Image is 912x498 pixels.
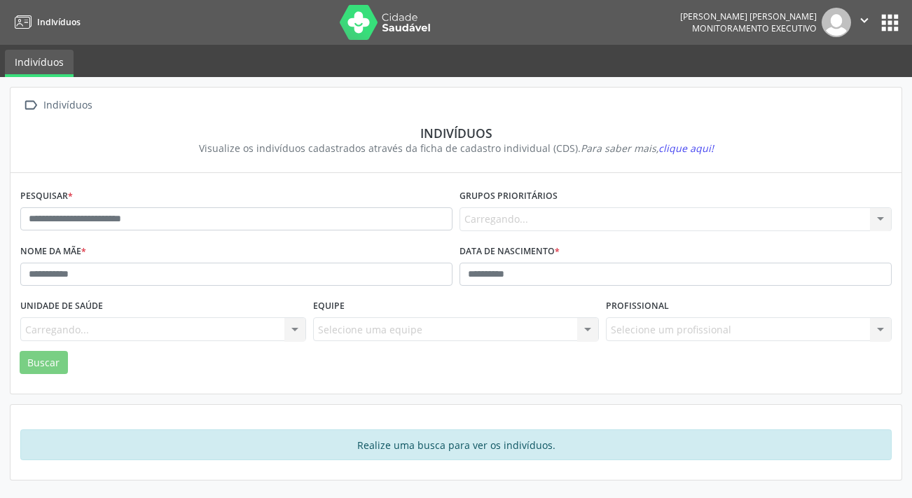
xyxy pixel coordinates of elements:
div: Visualize os indivíduos cadastrados através da ficha de cadastro individual (CDS). [30,141,882,155]
i: Para saber mais, [581,141,714,155]
div: Indivíduos [30,125,882,141]
button: Buscar [20,351,68,375]
span: Indivíduos [37,16,81,28]
a: Indivíduos [5,50,74,77]
label: Pesquisar [20,186,73,207]
div: Realize uma busca para ver os indivíduos. [20,429,892,460]
label: Profissional [606,296,669,317]
label: Nome da mãe [20,241,86,263]
span: Monitoramento Executivo [692,22,817,34]
span: clique aqui! [658,141,714,155]
i:  [857,13,872,28]
button: apps [878,11,902,35]
a: Indivíduos [10,11,81,34]
div: Indivíduos [41,95,95,116]
a:  Indivíduos [20,95,95,116]
label: Data de nascimento [460,241,560,263]
button:  [851,8,878,37]
label: Unidade de saúde [20,296,103,317]
i:  [20,95,41,116]
label: Equipe [313,296,345,317]
img: img [822,8,851,37]
label: Grupos prioritários [460,186,558,207]
div: [PERSON_NAME] [PERSON_NAME] [680,11,817,22]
